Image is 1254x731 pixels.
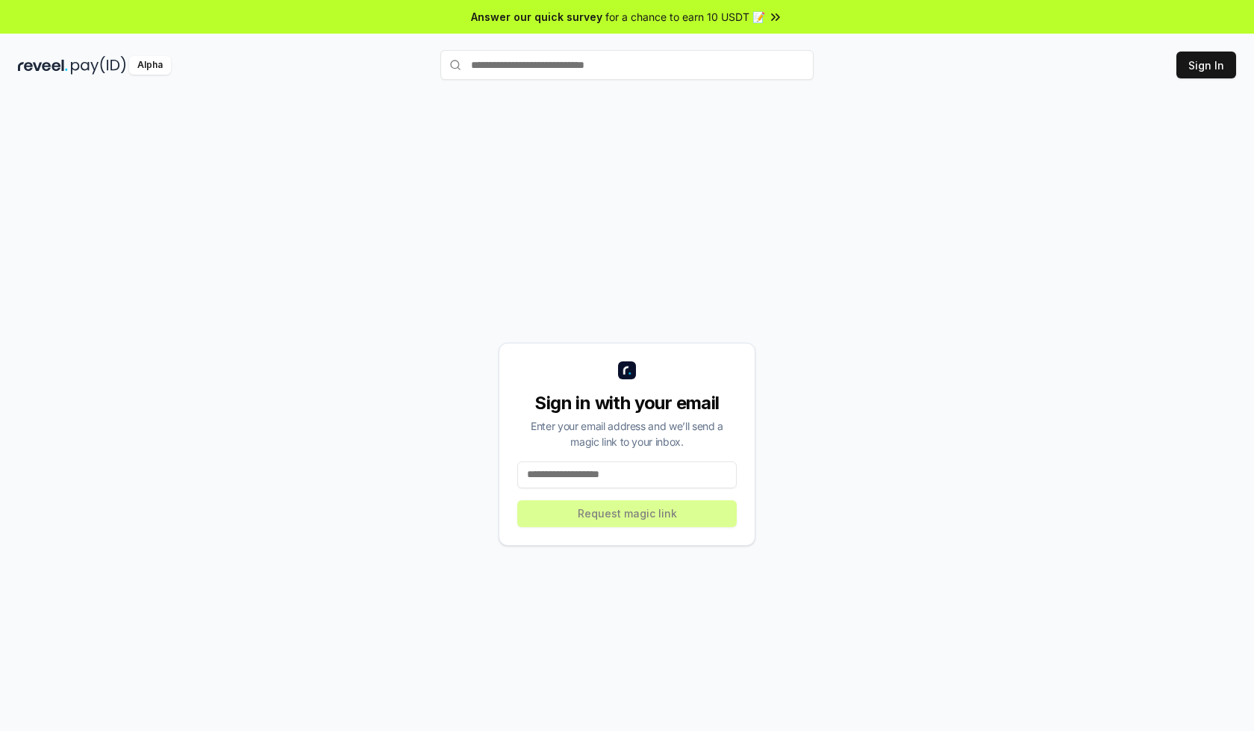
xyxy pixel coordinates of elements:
[129,56,171,75] div: Alpha
[71,56,126,75] img: pay_id
[1176,52,1236,78] button: Sign In
[517,418,737,450] div: Enter your email address and we’ll send a magic link to your inbox.
[18,56,68,75] img: reveel_dark
[517,391,737,415] div: Sign in with your email
[605,9,765,25] span: for a chance to earn 10 USDT 📝
[618,361,636,379] img: logo_small
[471,9,602,25] span: Answer our quick survey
